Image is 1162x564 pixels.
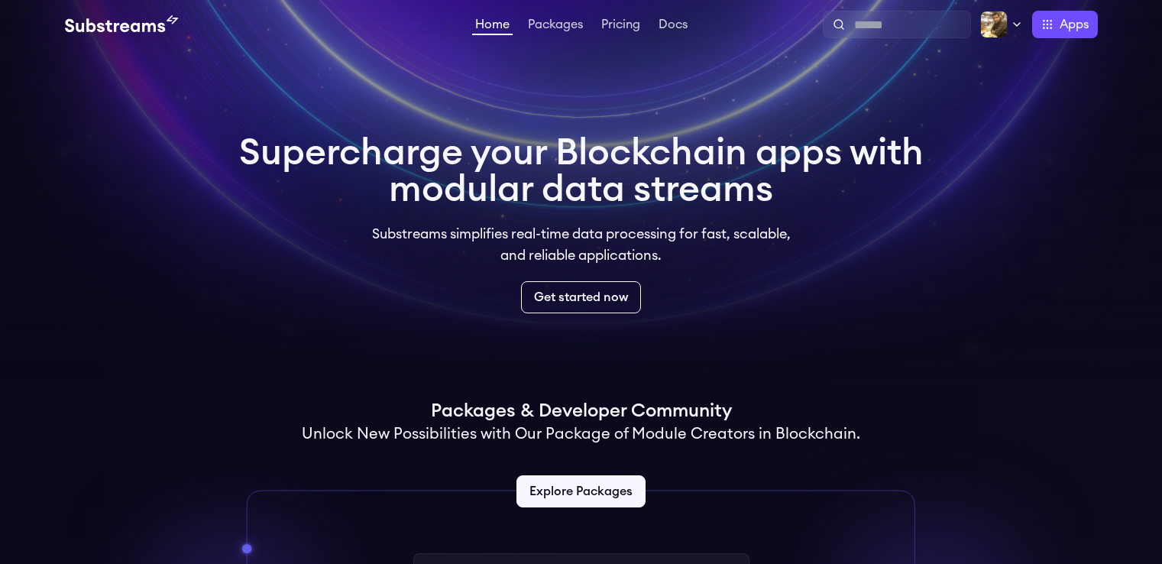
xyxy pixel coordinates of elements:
[655,18,691,34] a: Docs
[598,18,643,34] a: Pricing
[65,15,178,34] img: Substream's logo
[521,281,641,313] a: Get started now
[361,223,801,266] p: Substreams simplifies real-time data processing for fast, scalable, and reliable applications.
[1060,15,1089,34] span: Apps
[472,18,513,35] a: Home
[431,399,732,423] h1: Packages & Developer Community
[302,423,860,445] h2: Unlock New Possibilities with Our Package of Module Creators in Blockchain.
[980,11,1008,38] img: Profile
[525,18,586,34] a: Packages
[239,135,924,208] h1: Supercharge your Blockchain apps with modular data streams
[516,475,646,507] a: Explore Packages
